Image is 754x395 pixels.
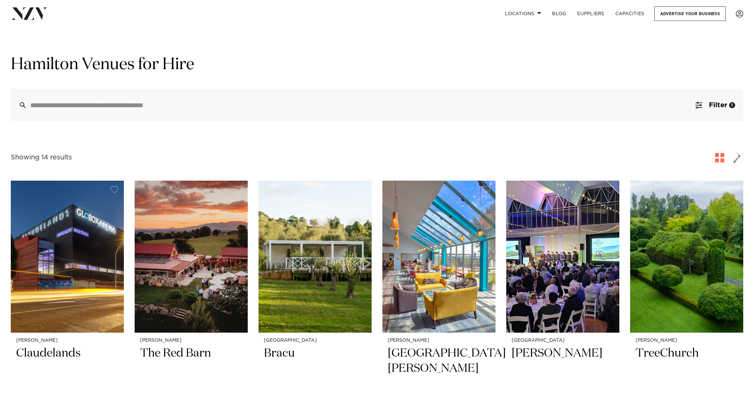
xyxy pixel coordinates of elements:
[636,338,738,343] small: [PERSON_NAME]
[512,338,614,343] small: [GEOGRAPHIC_DATA]
[512,346,614,391] h2: [PERSON_NAME]
[636,346,738,391] h2: TreeChurch
[610,6,650,21] a: Capacities
[500,6,547,21] a: Locations
[11,54,743,75] h1: Hamilton Venues for Hire
[11,152,72,163] div: Showing 14 results
[729,102,735,108] div: 1
[687,89,743,121] button: Filter1
[140,346,242,391] h2: The Red Barn
[654,6,726,21] a: Advertise your business
[388,346,490,391] h2: [GEOGRAPHIC_DATA][PERSON_NAME]
[11,7,47,20] img: nzv-logo.png
[140,338,242,343] small: [PERSON_NAME]
[572,6,610,21] a: SUPPLIERS
[264,338,366,343] small: [GEOGRAPHIC_DATA]
[388,338,490,343] small: [PERSON_NAME]
[709,102,727,109] span: Filter
[16,338,118,343] small: [PERSON_NAME]
[547,6,572,21] a: BLOG
[264,346,366,391] h2: Bracu
[16,346,118,391] h2: Claudelands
